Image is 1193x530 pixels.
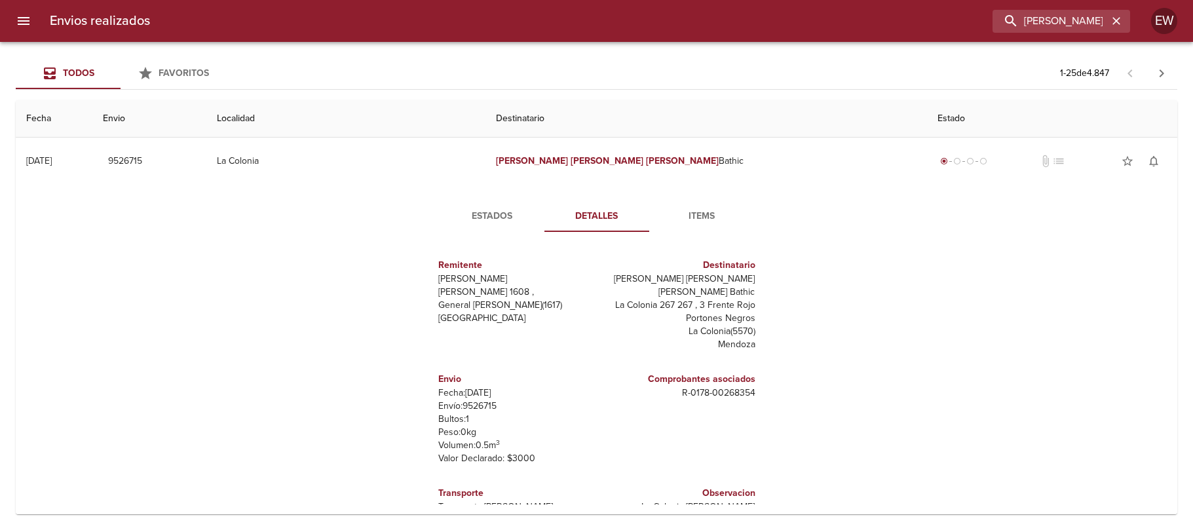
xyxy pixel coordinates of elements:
p: Valor Declarado: $ 3000 [438,452,592,465]
span: Pagina siguiente [1146,58,1177,89]
span: No tiene pedido asociado [1052,155,1065,168]
div: Abrir información de usuario [1151,8,1177,34]
span: radio_button_unchecked [979,157,987,165]
td: Bathic [485,138,928,185]
th: Estado [927,100,1177,138]
h6: Remitente [438,258,592,273]
th: Envio [92,100,206,138]
em: [PERSON_NAME] [646,155,719,166]
span: radio_button_unchecked [953,157,961,165]
p: La Colonia [PERSON_NAME] [602,501,755,514]
em: [PERSON_NAME] [571,155,643,166]
p: General [PERSON_NAME] ( 1617 ) [438,299,592,312]
p: [PERSON_NAME] [438,273,592,286]
p: Transporte: [PERSON_NAME] [438,501,592,514]
div: EW [1151,8,1177,34]
p: Mendoza [602,338,755,351]
sup: 3 [496,438,500,447]
button: Agregar a favoritos [1114,148,1141,174]
span: Detalles [552,208,641,225]
td: La Colonia [206,138,485,185]
span: radio_button_unchecked [966,157,974,165]
button: menu [8,5,39,37]
th: Fecha [16,100,92,138]
p: Peso: 0 kg [438,426,592,439]
button: 9526715 [103,149,147,174]
p: [PERSON_NAME] [PERSON_NAME] [PERSON_NAME] Bathic [602,273,755,299]
div: Tabs detalle de guia [440,200,754,232]
span: radio_button_checked [940,157,948,165]
span: No tiene documentos adjuntos [1039,155,1052,168]
div: Tabs Envios [16,58,225,89]
th: Destinatario [485,100,928,138]
em: [PERSON_NAME] [496,155,569,166]
p: 1 - 25 de 4.847 [1060,67,1109,80]
h6: Envio [438,372,592,387]
h6: Observacion [602,486,755,501]
p: Bultos: 1 [438,413,592,426]
span: Items [657,208,746,225]
th: Localidad [206,100,485,138]
span: Pagina anterior [1114,66,1146,79]
p: La Colonia ( 5570 ) [602,325,755,338]
h6: Envios realizados [50,10,150,31]
p: Volumen: 0.5 m [438,439,592,452]
span: Favoritos [159,67,209,79]
p: R - 0178 - 00268354 [602,387,755,400]
span: notifications_none [1147,155,1160,168]
p: La Colonia 267 267 , 3 Frente Rojo Portones Negros [602,299,755,325]
input: buscar [993,10,1108,33]
span: Estados [447,208,537,225]
h6: Comprobantes asociados [602,372,755,387]
p: [GEOGRAPHIC_DATA] [438,312,592,325]
button: Activar notificaciones [1141,148,1167,174]
div: [DATE] [26,155,52,166]
div: Generado [937,155,990,168]
span: Todos [63,67,94,79]
p: Envío: 9526715 [438,400,592,413]
span: star_border [1121,155,1134,168]
h6: Destinatario [602,258,755,273]
h6: Transporte [438,486,592,501]
p: Fecha: [DATE] [438,387,592,400]
p: [PERSON_NAME] 1608 , [438,286,592,299]
span: 9526715 [108,153,142,170]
